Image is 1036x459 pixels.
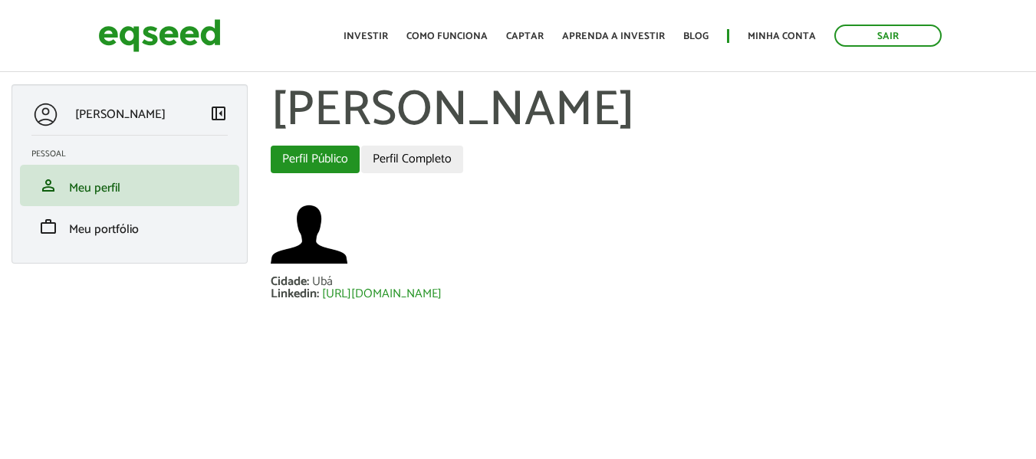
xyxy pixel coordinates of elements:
a: [URL][DOMAIN_NAME] [322,288,442,300]
a: Ver perfil do usuário. [271,196,347,273]
img: EqSeed [98,15,221,56]
a: Blog [683,31,709,41]
img: Foto de Julia Correa de Almeida [271,196,347,273]
a: personMeu perfil [31,176,228,195]
span: Meu portfólio [69,219,139,240]
span: : [307,271,309,292]
a: Perfil Público [271,146,360,173]
span: Meu perfil [69,178,120,198]
li: Meu perfil [20,165,239,206]
a: Como funciona [406,31,488,41]
span: : [317,284,319,304]
a: Aprenda a investir [562,31,665,41]
a: Investir [344,31,388,41]
span: left_panel_close [209,104,228,123]
a: Minha conta [748,31,816,41]
div: Cidade [271,276,312,288]
div: Linkedin [271,288,322,300]
span: person [39,176,58,195]
h1: [PERSON_NAME] [271,84,1024,138]
li: Meu portfólio [20,206,239,248]
a: Perfil Completo [361,146,463,173]
div: Ubá [312,276,333,288]
span: work [39,218,58,236]
a: Colapsar menu [209,104,228,126]
p: [PERSON_NAME] [75,107,166,122]
h2: Pessoal [31,149,239,159]
a: Captar [506,31,544,41]
a: workMeu portfólio [31,218,228,236]
a: Sair [834,25,942,47]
